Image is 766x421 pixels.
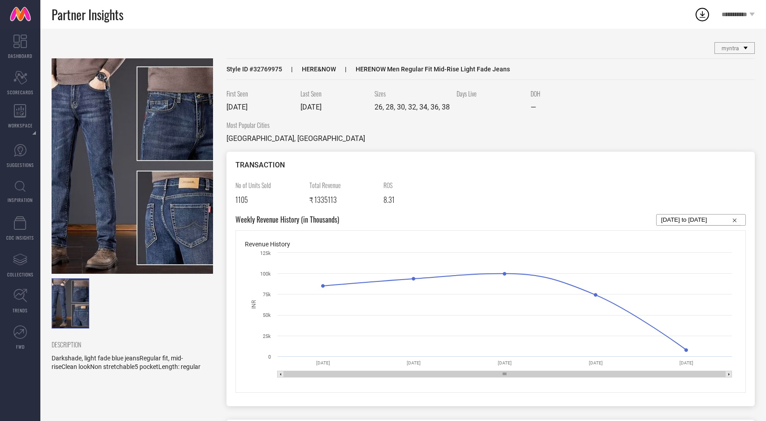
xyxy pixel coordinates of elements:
span: HERE&NOW [282,66,336,73]
span: ₹ 1335113 [309,194,337,205]
span: Total Revenue [309,180,377,190]
text: [DATE] [589,360,603,365]
span: Darkshade, light fade blue jeansRegular fit, mid-riseClean lookNon stretchable5 pocketLength: reg... [52,355,200,370]
span: [GEOGRAPHIC_DATA], [GEOGRAPHIC_DATA] [226,134,365,143]
span: 1105 [235,194,248,205]
span: Style ID # 32769975 [226,66,282,73]
span: myntra [722,45,739,52]
text: INR [251,300,257,309]
span: First Seen [226,89,294,98]
span: Partner Insights [52,5,123,24]
text: 75k [263,292,271,298]
span: COLLECTIONS [7,271,34,278]
span: [DATE] [300,103,322,111]
span: Sizes [374,89,450,98]
span: No of Units Sold [235,180,303,190]
span: SCORECARDS [7,89,34,96]
div: Open download list [694,6,710,22]
text: [DATE] [316,360,330,365]
span: INSPIRATION [8,197,33,203]
text: 50k [263,312,271,318]
span: ROS [383,180,451,190]
input: Select... [661,215,741,225]
span: Weekly Revenue History (in Thousands) [235,214,339,226]
span: FWD [16,343,25,350]
text: [DATE] [498,360,512,365]
span: Last Seen [300,89,368,98]
span: 26, 28, 30, 32, 34, 36, 38 [374,103,450,111]
span: HERENOW Men Regular Fit Mid-Rise Light Fade Jeans [336,66,510,73]
span: Days Live [457,89,524,98]
span: TRENDS [13,307,28,314]
span: DESCRIPTION [52,340,206,349]
span: — [531,103,536,111]
text: [DATE] [679,360,693,365]
text: 25k [263,333,271,339]
span: SUGGESTIONS [7,162,34,168]
text: [DATE] [407,360,421,365]
span: DASHBOARD [8,53,32,59]
text: 0 [268,354,271,360]
text: 125k [260,250,271,256]
span: Most Popular Cities [226,120,365,130]
span: 8.31 [383,194,395,205]
span: DOH [531,89,598,98]
text: 100k [260,271,271,277]
span: Revenue History [245,241,290,248]
div: TRANSACTION [235,161,746,169]
span: CDC INSIGHTS [6,234,34,241]
span: WORKSPACE [8,122,33,129]
span: [DATE] [226,103,248,111]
